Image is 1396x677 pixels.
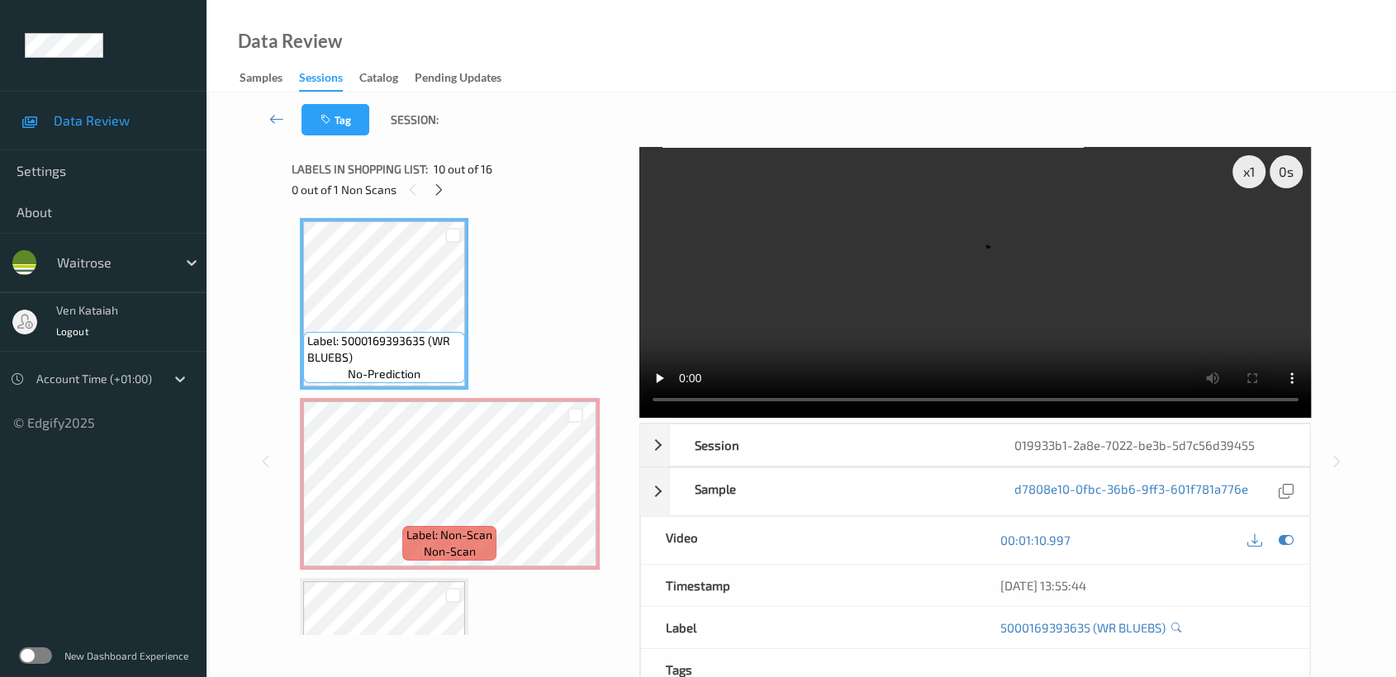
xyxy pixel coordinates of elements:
[359,67,415,90] a: Catalog
[292,161,428,178] span: Labels in shopping list:
[1000,577,1284,594] div: [DATE] 13:55:44
[670,424,990,466] div: Session
[348,366,420,382] span: no-prediction
[302,104,369,135] button: Tag
[359,69,398,90] div: Catalog
[1270,155,1303,188] div: 0 s
[640,467,1311,516] div: Sampled7808e10-0fbc-36b6-9ff3-601f781a776e
[415,67,518,90] a: Pending Updates
[1000,532,1070,548] a: 00:01:10.997
[307,333,461,366] span: Label: 5000169393635 (WR BLUEBS)
[641,607,976,648] div: Label
[640,424,1311,466] div: Session019933b1-2a8e-7022-be3b-5d7c56d39455
[240,69,283,90] div: Samples
[1000,619,1165,636] a: 5000169393635 (WR BLUEBS)
[292,179,628,200] div: 0 out of 1 Non Scans
[299,67,359,92] a: Sessions
[238,33,342,50] div: Data Review
[434,161,492,178] span: 10 out of 16
[240,67,299,90] a: Samples
[670,468,990,515] div: Sample
[415,69,501,90] div: Pending Updates
[641,565,976,606] div: Timestamp
[1014,481,1248,503] a: d7808e10-0fbc-36b6-9ff3-601f781a776e
[424,543,476,560] span: non-scan
[641,517,976,564] div: Video
[299,69,343,92] div: Sessions
[1232,155,1265,188] div: x 1
[391,111,439,128] span: Session:
[406,527,492,543] span: Label: Non-Scan
[990,424,1309,466] div: 019933b1-2a8e-7022-be3b-5d7c56d39455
